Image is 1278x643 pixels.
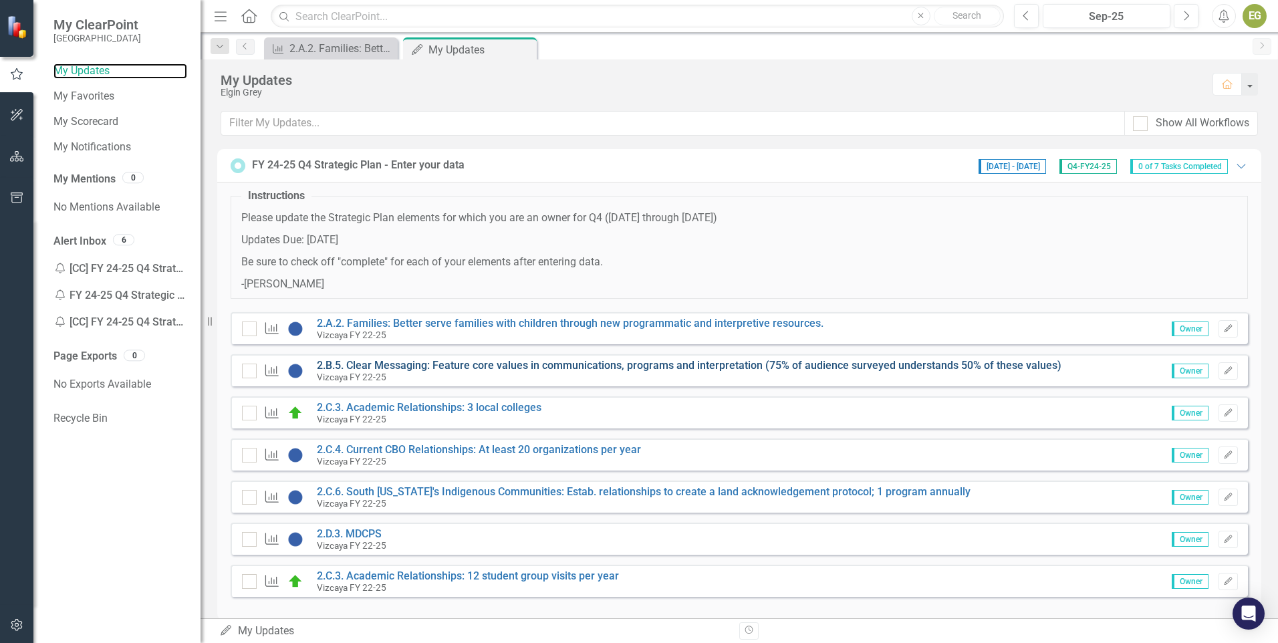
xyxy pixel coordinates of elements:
small: Vizcaya FY 22-25 [317,498,386,509]
div: My Updates [428,41,533,58]
span: My ClearPoint [53,17,141,33]
a: My Notifications [53,140,187,155]
a: 2.C.6. South [US_STATE]'s Indigenous Communities: Estab. relationships to create a land acknowled... [317,485,971,498]
img: No Information [287,363,303,379]
div: No Mentions Available [53,194,187,221]
span: Q4-FY24-25 [1059,159,1117,174]
a: 2.A.2. Families: Better serve families with children through new programmatic and interpretive re... [267,40,394,57]
span: 0 of 7 Tasks Completed [1130,159,1228,174]
input: Search ClearPoint... [271,5,1004,28]
a: My Scorecard [53,114,187,130]
legend: Instructions [241,188,311,204]
div: My Updates [219,624,729,639]
small: Vizcaya FY 22-25 [317,540,386,551]
a: Recycle Bin [53,411,187,426]
button: Search [934,7,1001,25]
span: Owner [1172,490,1208,505]
div: [CC] FY 24-25 Q4 Strategic Plan - Enter your data Reminder [53,309,187,336]
div: No Exports Available [53,371,187,398]
span: Search [952,10,981,21]
a: My Favorites [53,89,187,104]
div: Elgin Grey [221,88,1199,98]
small: Vizcaya FY 22-25 [317,456,386,467]
div: 0 [122,172,144,183]
div: 6 [113,234,134,245]
p: Be sure to check off "complete" for each of your elements after entering data. [241,255,1237,270]
a: 2.C.3. Academic Relationships: 12 student group visits per year [317,569,619,582]
a: 2.C.3. Academic Relationships: 3 local colleges [317,401,541,414]
a: 2.B.5. Clear Messaging: Feature core values in communications, programs and interpretation (75% o... [317,359,1061,372]
button: Sep-25 [1043,4,1170,28]
div: [CC] FY 24-25 Q4 Strategic Plan - Enter your data Reminder [53,255,187,282]
small: [GEOGRAPHIC_DATA] [53,33,141,43]
a: My Mentions [53,172,116,187]
small: Vizcaya FY 22-25 [317,414,386,424]
a: 2.A.2. Families: Better serve families with children through new programmatic and interpretive re... [317,317,823,330]
span: Owner [1172,574,1208,589]
a: Alert Inbox [53,234,106,249]
span: Owner [1172,364,1208,378]
p: Updates Due: [DATE] [241,233,1237,248]
small: Vizcaya FY 22-25 [317,330,386,340]
div: Show All Workflows [1156,116,1249,131]
img: ClearPoint Strategy [7,15,31,39]
span: Owner [1172,448,1208,463]
p: -[PERSON_NAME] [241,277,1237,292]
div: My Updates [221,73,1199,88]
div: FY 24-25 Q4 Strategic Plan - Enter your data [252,158,465,173]
img: No Information [287,447,303,463]
div: Open Intercom Messenger [1233,598,1265,630]
p: Please update the Strategic Plan elements for which you are an owner for Q4 ([DATE] through [DATE]) [241,211,1237,226]
div: FY 24-25 Q4 Strategic Plan - Enter your data Remin... [53,282,187,309]
small: Vizcaya FY 22-25 [317,372,386,382]
span: Owner [1172,532,1208,547]
a: Page Exports [53,349,117,364]
img: At or Above Target [287,405,303,421]
div: 2.A.2. Families: Better serve families with children through new programmatic and interpretive re... [289,40,394,57]
span: Owner [1172,406,1208,420]
button: EG [1243,4,1267,28]
img: No Information [287,489,303,505]
img: No Information [287,531,303,547]
a: 2.D.3. MDCPS [317,527,382,540]
div: 0 [124,350,145,361]
small: Vizcaya FY 22-25 [317,582,386,593]
a: 2.C.4. Current CBO Relationships: At least 20 organizations per year [317,443,641,456]
img: No Information [287,321,303,337]
a: My Updates [53,63,187,79]
img: At or Above Target [287,573,303,590]
input: Filter My Updates... [221,111,1125,136]
span: [DATE] - [DATE] [979,159,1046,174]
div: Sep-25 [1047,9,1166,25]
span: Owner [1172,321,1208,336]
